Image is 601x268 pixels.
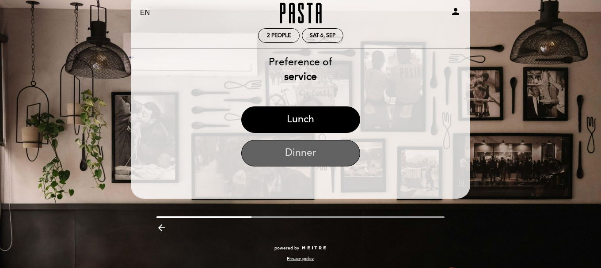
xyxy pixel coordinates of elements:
[287,256,314,262] a: Privacy policy
[274,245,299,251] span: powered by
[130,55,471,84] div: Preference of
[245,1,356,25] a: Pasta
[267,32,291,39] span: 2 people
[241,140,360,166] button: Dinner
[450,6,461,17] i: person
[301,246,327,250] img: MEITRE
[310,32,335,39] div: Sat 6, Sep
[156,223,167,233] i: arrow_backward
[241,106,360,133] button: Lunch
[284,71,317,83] b: service
[450,6,461,20] button: person
[274,245,327,251] a: powered by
